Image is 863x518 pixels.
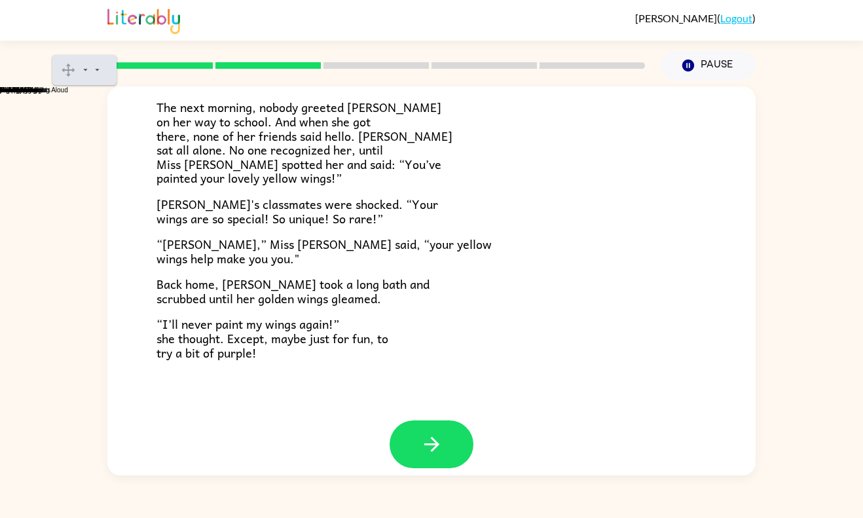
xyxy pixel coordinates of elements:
[156,274,430,308] span: Back home, [PERSON_NAME] took a long bath and scrubbed until her golden wings gleamed.
[661,50,756,81] button: Pause
[156,98,452,187] span: The next morning, nobody greeted [PERSON_NAME] on her way to school. And when she got there, none...
[92,69,102,76] gw-toolbardropdownbutton: Talk&Type
[156,194,438,228] span: [PERSON_NAME]'s classmates were shocked. “Your wings are so special! So unique! So rare!”
[635,12,717,24] span: [PERSON_NAME]
[635,12,756,24] div: ( )
[156,234,492,268] span: “[PERSON_NAME],” Miss [PERSON_NAME] said, “your yellow wings help make you you."
[81,69,92,76] gw-toolbardropdownbutton: Prediction
[107,5,180,34] img: Literably
[156,314,388,361] span: “I’ll never paint my wings again!” she thought. Except, maybe just for fun, to try a bit of purple!
[720,12,752,24] a: Logout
